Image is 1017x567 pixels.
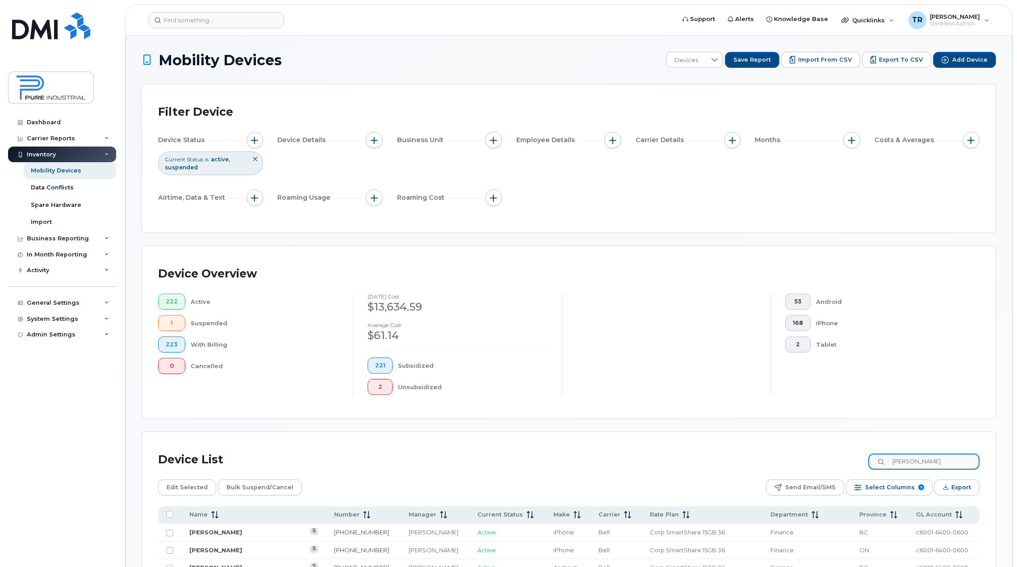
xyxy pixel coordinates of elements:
[859,511,887,519] span: Province
[158,448,223,471] div: Device List
[477,546,496,554] span: Active
[159,52,282,68] span: Mobility Devices
[918,484,924,490] span: 9
[666,52,706,68] span: Devices
[770,511,808,519] span: Department
[205,155,209,163] span: is
[785,315,811,331] button: 168
[598,529,610,536] span: Bell
[277,135,328,145] span: Device Details
[409,528,461,537] div: [PERSON_NAME]
[397,193,447,202] span: Roaming Cost
[553,511,570,519] span: Make
[868,454,979,470] input: Search Device List ...
[158,315,185,331] button: 1
[191,315,339,331] div: Suspended
[725,52,779,68] button: Save Report
[793,319,803,327] span: 168
[310,528,318,535] a: View Last Bill
[816,294,965,310] div: Android
[846,479,933,496] button: Select Columns 9
[166,319,178,327] span: 1
[211,156,230,163] span: active
[277,193,333,202] span: Roaming Usage
[859,546,869,554] span: ON
[158,294,185,310] button: 222
[334,511,360,519] span: Number
[879,56,923,64] span: Export to CSV
[951,481,971,494] span: Export
[934,479,979,496] button: Export
[165,155,203,163] span: Current Status
[191,294,339,310] div: Active
[166,341,178,348] span: 223
[166,362,178,370] span: 0
[793,298,803,305] span: 53
[875,135,937,145] span: Costs & Averages
[933,52,996,68] button: Add Device
[191,336,339,353] div: With Billing
[785,481,836,494] span: Send Email/SMS
[167,481,208,494] span: Edit Selected
[368,379,393,395] button: 2
[785,336,811,353] button: 2
[598,546,610,554] span: Bell
[477,529,496,536] span: Active
[636,135,686,145] span: Carrier Details
[368,322,548,328] h4: Average cost
[598,511,620,519] span: Carrier
[553,529,574,536] span: iPhone
[368,294,548,299] h4: [DATE] cost
[189,511,208,519] span: Name
[952,56,988,64] span: Add Device
[398,357,547,374] div: Subsidized
[793,341,803,348] span: 2
[650,511,679,519] span: Rate Plan
[310,546,318,553] a: View Last Bill
[409,511,436,519] span: Manager
[158,479,216,496] button: Edit Selected
[477,511,523,519] span: Current Status
[766,479,844,496] button: Send Email/SMS
[755,135,783,145] span: Months
[166,298,178,305] span: 222
[770,546,794,554] span: Finance
[191,358,339,374] div: Cancelled
[158,135,207,145] span: Device Status
[334,529,389,536] a: [PHONE_NUMBER]
[816,315,965,331] div: iPhone
[226,481,293,494] span: Bulk Suspend/Cancel
[158,262,257,286] div: Device Overview
[862,52,931,68] button: Export to CSV
[859,529,868,536] span: BC
[375,362,385,369] span: 221
[189,546,242,554] a: [PERSON_NAME]
[781,52,860,68] button: Import from CSV
[553,546,574,554] span: iPhone
[398,379,547,395] div: Unsubsidized
[368,328,548,343] div: $61.14
[916,546,968,554] span: c6001-6400-0600
[158,193,228,202] span: Airtime, Data & Text
[397,135,446,145] span: Business Unit
[650,529,725,536] span: Corp SmartShare 15GB 36
[409,546,461,554] div: [PERSON_NAME]
[165,164,198,171] span: suspended
[650,546,725,554] span: Corp SmartShare 15GB 36
[368,357,393,374] button: 221
[516,135,578,145] span: Employee Details
[375,383,385,391] span: 2
[798,56,852,64] span: Import from CSV
[916,511,952,519] span: GL Account
[334,546,389,554] a: [PHONE_NUMBER]
[368,299,548,315] div: $13,634.59
[770,529,794,536] span: Finance
[218,479,302,496] button: Bulk Suspend/Cancel
[816,336,965,353] div: Tablet
[916,529,968,536] span: c6001-6400-0600
[158,358,185,374] button: 0
[785,294,811,310] button: 53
